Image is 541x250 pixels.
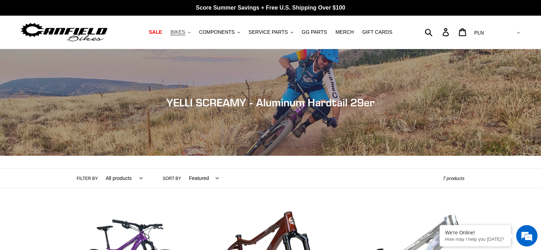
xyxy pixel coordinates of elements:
[359,27,396,37] a: GIFT CARDS
[8,39,18,50] div: Navigation go back
[249,29,288,35] span: SERVICE PARTS
[443,176,465,181] span: 7 products
[245,27,297,37] button: SERVICE PARTS
[163,175,181,182] label: Sort by
[445,230,505,235] div: We're Online!
[23,36,41,53] img: d_696896380_company_1647369064580_696896380
[166,96,375,109] span: YELLI SCREAMY - Aluminum Hardtail 29er
[199,29,235,35] span: COMPONENTS
[145,27,165,37] a: SALE
[429,24,447,40] input: Search
[170,29,185,35] span: BIKES
[41,78,98,150] span: We're online!
[149,29,162,35] span: SALE
[302,29,327,35] span: GG PARTS
[4,171,136,196] textarea: Type your message and hit 'Enter'
[196,27,244,37] button: COMPONENTS
[117,4,134,21] div: Minimize live chat window
[48,40,130,49] div: Chat with us now
[362,29,392,35] span: GIFT CARDS
[298,27,330,37] a: GG PARTS
[167,27,194,37] button: BIKES
[20,21,108,43] img: Canfield Bikes
[445,236,505,242] p: How may I help you today?
[77,175,98,182] label: Filter by
[335,29,354,35] span: MERCH
[332,27,357,37] a: MERCH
